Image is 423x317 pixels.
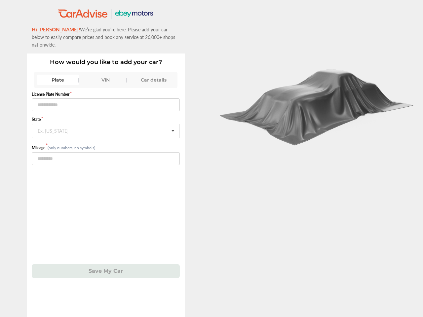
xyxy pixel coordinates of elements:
[38,128,68,132] div: Ex. [US_STATE]
[32,117,180,122] label: State
[216,63,419,146] img: carCoverBlack.2823a3dccd746e18b3f8.png
[48,145,95,151] small: (only numbers, no symbols)
[32,58,180,66] p: How would you like to add your car?
[32,145,48,151] label: Mileage
[85,75,127,85] div: VIN
[133,75,174,85] div: Car details
[32,26,80,33] span: Hi [PERSON_NAME]!
[32,91,180,97] label: License Plate Number
[37,75,79,85] div: Plate
[32,26,175,48] span: We’re glad you’re here. Please add your car below to easily compare prices and book any service a...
